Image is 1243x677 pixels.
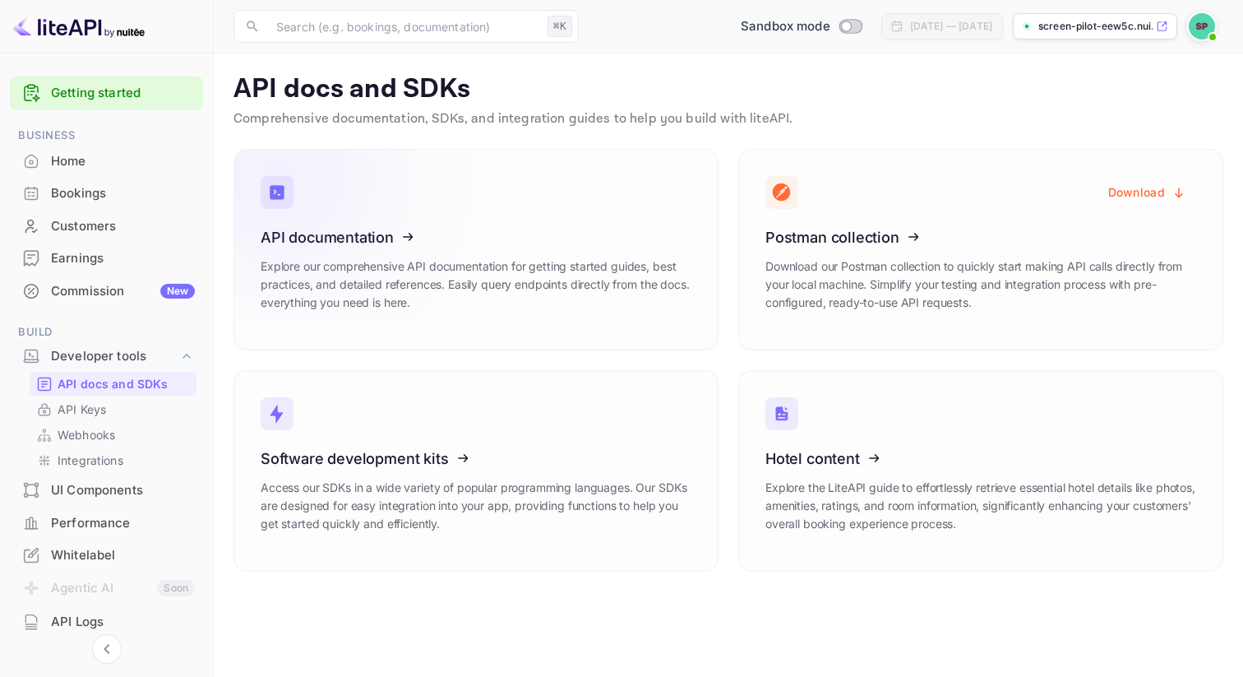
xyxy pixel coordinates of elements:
div: Bookings [51,184,195,203]
div: Integrations [30,448,196,472]
a: API docs and SDKs [36,375,190,392]
div: [DATE] — [DATE] [910,19,992,34]
a: API Keys [36,401,190,418]
div: API Logs [10,606,203,638]
div: API Logs [51,613,195,632]
span: Business [10,127,203,145]
div: Developer tools [10,342,203,371]
div: API Keys [30,397,196,421]
div: Whitelabel [51,546,195,565]
span: Build [10,323,203,341]
span: Security [10,655,203,673]
img: LiteAPI logo [13,13,145,39]
span: Sandbox mode [741,17,830,36]
p: screen-pilot-eew5c.nui... [1038,19,1153,34]
p: Webhooks [58,426,115,443]
div: Performance [10,508,203,540]
a: Whitelabel [10,540,203,570]
div: UI Components [10,475,203,507]
div: ⌘K [548,16,572,37]
div: New [160,284,195,299]
a: Performance [10,508,203,538]
div: Bookings [10,178,203,210]
button: Collapse navigation [92,634,122,664]
div: Customers [10,211,203,243]
div: Home [10,146,203,178]
h3: Software development kits [261,450,691,467]
div: Webhooks [30,423,196,447]
a: Getting started [51,84,195,103]
a: Integrations [36,452,190,469]
button: Download [1098,176,1196,208]
p: Access our SDKs in a wide variety of popular programming languages. Our SDKs are designed for eas... [261,479,691,533]
a: Hotel contentExplore the LiteAPI guide to effortlessly retrieve essential hotel details like phot... [738,370,1223,572]
a: Earnings [10,243,203,273]
a: Webhooks [36,426,190,443]
p: Download our Postman collection to quickly start making API calls directly from your local machin... [765,257,1196,312]
h3: Postman collection [765,229,1196,246]
div: Home [51,152,195,171]
div: Earnings [10,243,203,275]
p: API docs and SDKs [233,73,1223,106]
a: CommissionNew [10,276,203,306]
a: Bookings [10,178,203,208]
a: Customers [10,211,203,241]
img: Screen Pilot [1189,13,1215,39]
a: Home [10,146,203,176]
div: CommissionNew [10,276,203,308]
a: UI Components [10,475,203,505]
a: API documentationExplore our comprehensive API documentation for getting started guides, best pra... [233,149,719,350]
div: Developer tools [51,347,178,366]
div: Performance [51,514,195,533]
div: Customers [51,217,195,236]
a: Software development kitsAccess our SDKs in a wide variety of popular programming languages. Our ... [233,370,719,572]
div: API docs and SDKs [30,372,196,396]
div: Getting started [10,77,203,110]
h3: Hotel content [765,450,1196,467]
p: API docs and SDKs [58,375,169,392]
div: Switch to Production mode [734,17,868,36]
p: Explore the LiteAPI guide to effortlessly retrieve essential hotel details like photos, amenities... [765,479,1196,533]
div: Commission [51,282,195,301]
p: Integrations [58,452,123,469]
div: UI Components [51,481,195,500]
p: Comprehensive documentation, SDKs, and integration guides to help you build with liteAPI. [233,109,1223,129]
div: Whitelabel [10,540,203,572]
a: API Logs [10,606,203,637]
input: Search (e.g. bookings, documentation) [266,10,541,43]
div: Earnings [51,249,195,268]
p: API Keys [58,401,106,418]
